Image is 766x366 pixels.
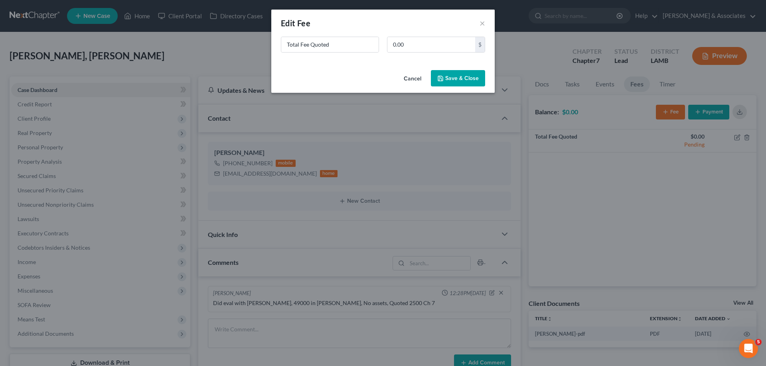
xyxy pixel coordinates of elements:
[281,37,379,52] input: Describe...
[281,18,310,28] span: Edit Fee
[739,339,758,358] iframe: Intercom live chat
[480,18,485,28] button: ×
[397,71,428,87] button: Cancel
[431,70,485,87] button: Save & Close
[475,37,485,52] div: $
[387,37,475,52] input: 0.00
[755,339,762,345] span: 5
